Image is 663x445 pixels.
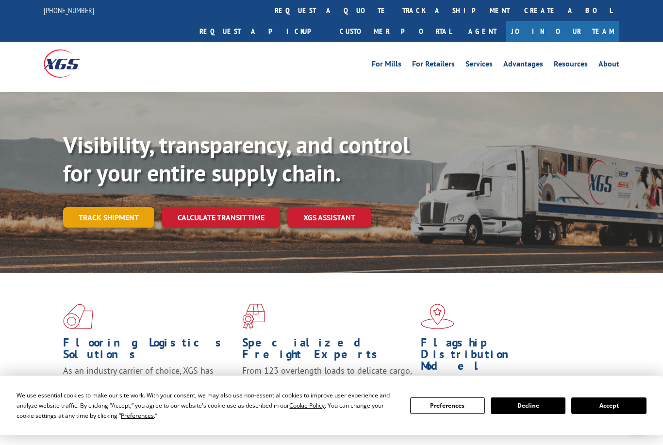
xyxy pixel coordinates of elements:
[503,60,543,71] a: Advantages
[421,337,593,377] h1: Flagship Distribution Model
[554,60,588,71] a: Resources
[410,397,485,414] button: Preferences
[63,207,154,228] a: Track shipment
[44,5,94,15] a: [PHONE_NUMBER]
[242,304,265,329] img: xgs-icon-focused-on-flooring-red
[459,21,506,42] a: Agent
[412,60,455,71] a: For Retailers
[63,365,214,399] span: As an industry carrier of choice, XGS has brought innovation and dedication to flooring logistics...
[242,365,414,408] p: From 123 overlength loads to delicate cargo, our experienced staff knows the best way to move you...
[598,60,619,71] a: About
[17,390,398,421] div: We use essential cookies to make our site work. With your consent, we may also use non-essential ...
[465,60,493,71] a: Services
[571,397,646,414] button: Accept
[289,401,325,410] span: Cookie Policy
[63,130,410,188] b: Visibility, transparency, and control for your entire supply chain.
[121,412,154,420] span: Preferences
[162,207,280,228] a: Calculate transit time
[332,21,459,42] a: Customer Portal
[192,21,332,42] a: Request a pickup
[63,337,235,365] h1: Flooring Logistics Solutions
[242,337,414,365] h1: Specialized Freight Experts
[372,60,401,71] a: For Mills
[63,304,93,329] img: xgs-icon-total-supply-chain-intelligence-red
[506,21,619,42] a: Join Our Team
[491,397,565,414] button: Decline
[421,304,454,329] img: xgs-icon-flagship-distribution-model-red
[288,207,371,228] a: XGS ASSISTANT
